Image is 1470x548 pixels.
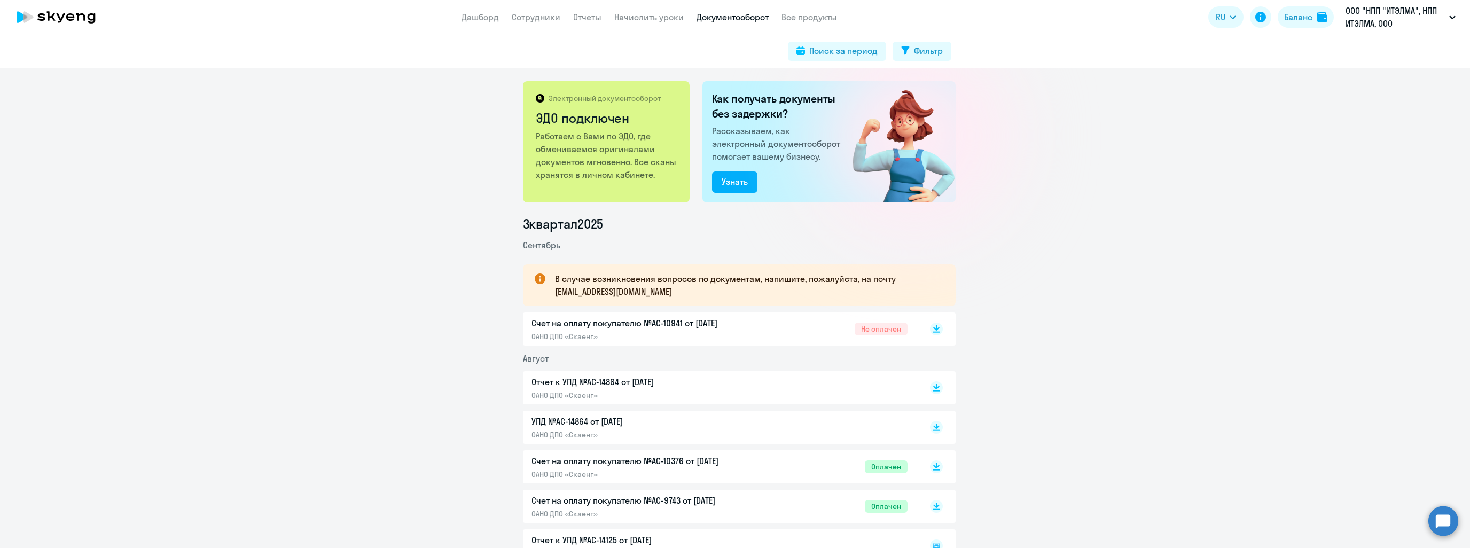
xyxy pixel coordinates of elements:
button: Фильтр [893,42,951,61]
p: Рассказываем, как электронный документооборот помогает вашему бизнесу. [712,124,845,163]
span: RU [1216,11,1225,24]
p: УПД №AC-14864 от [DATE] [531,415,756,428]
p: ОАНО ДПО «Скаенг» [531,430,756,440]
button: Узнать [712,171,757,193]
a: Отчеты [573,12,601,22]
a: Счет на оплату покупателю №AC-10376 от [DATE]ОАНО ДПО «Скаенг»Оплачен [531,455,908,479]
p: ОАНО ДПО «Скаенг» [531,469,756,479]
div: Узнать [722,175,748,188]
p: В случае возникновения вопросов по документам, напишите, пожалуйста, на почту [EMAIL_ADDRESS][DOM... [555,272,936,298]
p: ОАНО ДПО «Скаенг» [531,509,756,519]
span: Не оплачен [855,323,908,335]
a: Все продукты [781,12,837,22]
span: Август [523,353,549,364]
p: Счет на оплату покупателю №AC-9743 от [DATE] [531,494,756,507]
button: RU [1208,6,1244,28]
a: Дашборд [462,12,499,22]
span: Сентябрь [523,240,560,250]
p: Счет на оплату покупателю №AC-10376 от [DATE] [531,455,756,467]
a: УПД №AC-14864 от [DATE]ОАНО ДПО «Скаенг» [531,415,908,440]
a: Счет на оплату покупателю №AC-10941 от [DATE]ОАНО ДПО «Скаенг»Не оплачен [531,317,908,341]
p: ОАНО ДПО «Скаенг» [531,390,756,400]
div: Баланс [1284,11,1312,24]
button: Поиск за период [788,42,886,61]
a: Отчет к УПД №AC-14864 от [DATE]ОАНО ДПО «Скаенг» [531,375,908,400]
p: Электронный документооборот [549,93,661,103]
h2: ЭДО подключен [536,109,678,127]
div: Поиск за период [809,44,878,57]
span: Оплачен [865,460,908,473]
a: Документооборот [697,12,769,22]
button: Балансbalance [1278,6,1334,28]
li: 3 квартал 2025 [523,215,956,232]
div: Фильтр [914,44,943,57]
img: connected [835,81,956,202]
p: ООО "НПП "ИТЭЛМА", НПП ИТЭЛМА, ООО [1346,4,1445,30]
p: Счет на оплату покупателю №AC-10941 от [DATE] [531,317,756,330]
p: Работаем с Вами по ЭДО, где обмениваемся оригиналами документов мгновенно. Все сканы хранятся в л... [536,130,678,181]
p: ОАНО ДПО «Скаенг» [531,332,756,341]
a: Сотрудники [512,12,560,22]
p: Отчет к УПД №AC-14864 от [DATE] [531,375,756,388]
h2: Как получать документы без задержки? [712,91,845,121]
a: Счет на оплату покупателю №AC-9743 от [DATE]ОАНО ДПО «Скаенг»Оплачен [531,494,908,519]
span: Оплачен [865,500,908,513]
button: ООО "НПП "ИТЭЛМА", НПП ИТЭЛМА, ООО [1340,4,1461,30]
img: balance [1317,12,1327,22]
a: Начислить уроки [614,12,684,22]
